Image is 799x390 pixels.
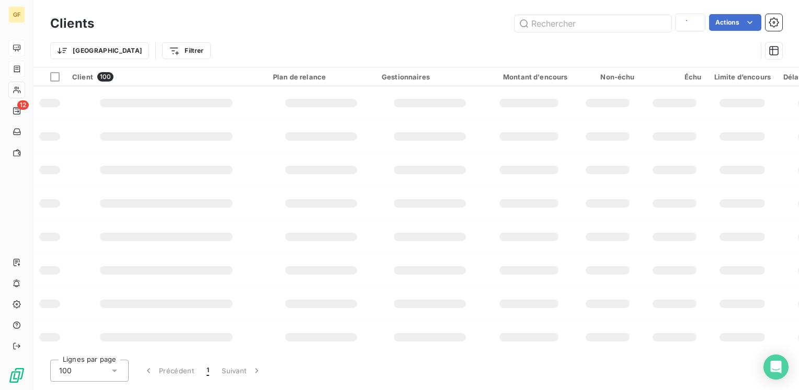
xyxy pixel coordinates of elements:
[17,100,29,110] span: 12
[273,73,369,81] div: Plan de relance
[200,360,215,382] button: 1
[59,365,72,376] span: 100
[515,15,671,32] input: Rechercher
[580,73,635,81] div: Non-échu
[647,73,702,81] div: Échu
[72,73,93,81] span: Client
[50,42,149,59] button: [GEOGRAPHIC_DATA]
[137,360,200,382] button: Précédent
[8,6,25,23] div: GF
[50,14,94,33] h3: Clients
[215,360,268,382] button: Suivant
[763,354,789,380] div: Open Intercom Messenger
[8,367,25,384] img: Logo LeanPay
[490,73,568,81] div: Montant d'encours
[207,365,209,376] span: 1
[709,14,761,31] button: Actions
[382,73,478,81] div: Gestionnaires
[97,72,113,82] span: 100
[162,42,210,59] button: Filtrer
[714,73,771,81] div: Limite d’encours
